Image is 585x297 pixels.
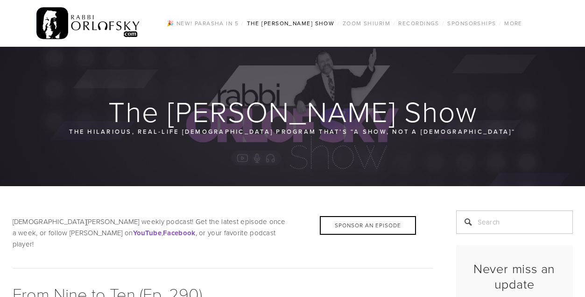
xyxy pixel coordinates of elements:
[395,17,442,29] a: Recordings
[499,19,501,27] span: /
[133,228,162,238] a: YouTube
[69,126,517,137] p: The hilarious, real-life [DEMOGRAPHIC_DATA] program that’s “a show, not a [DEMOGRAPHIC_DATA]“
[163,228,195,238] a: Facebook
[244,17,338,29] a: The [PERSON_NAME] Show
[464,261,565,291] h2: Never miss an update
[337,19,339,27] span: /
[340,17,393,29] a: Zoom Shiurim
[241,19,244,27] span: /
[393,19,395,27] span: /
[13,96,574,126] h1: The [PERSON_NAME] Show
[501,17,525,29] a: More
[320,216,416,235] div: Sponsor an Episode
[163,228,195,238] strong: Facebook
[13,216,433,250] p: [DEMOGRAPHIC_DATA][PERSON_NAME] weekly podcast! Get the latest episode once a week, or follow [PE...
[164,17,241,29] a: 🎉 NEW! Parasha in 5
[442,19,444,27] span: /
[456,210,573,234] input: Search
[133,228,162,238] strong: YouTube
[36,5,141,42] img: RabbiOrlofsky.com
[444,17,499,29] a: Sponsorships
